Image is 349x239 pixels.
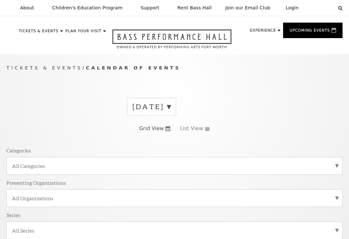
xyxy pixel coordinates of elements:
[180,125,203,132] span: List View
[12,162,337,169] label: All Categories
[20,5,34,11] p: About
[6,212,20,218] p: Series
[132,102,171,112] label: [DATE]
[6,147,31,154] p: Categories
[19,29,58,36] p: Tickets & Events
[12,227,337,234] label: All Series
[141,5,159,11] p: Support
[66,29,101,36] p: Plan Your Visit
[250,29,276,36] p: Experience
[12,195,337,202] label: All Organizations
[86,65,181,70] span: Calendar of Events
[6,179,66,186] p: Presenting Organizations
[177,5,212,11] p: Rent Bass Hall
[6,64,343,72] p: /
[290,29,330,36] p: Upcoming Events
[309,5,332,11] select: Select:
[52,5,122,11] p: Children's Education Program
[6,65,82,70] span: Tickets & Events
[139,125,164,132] span: Grid View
